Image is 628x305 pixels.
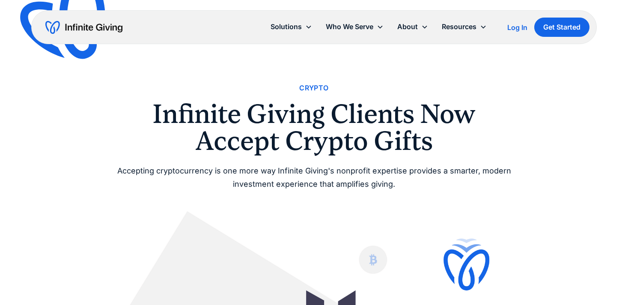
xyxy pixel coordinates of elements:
div: Resources [442,21,476,33]
div: About [390,18,435,36]
div: Log In [507,24,527,31]
a: Crypto [299,82,328,94]
div: Accepting cryptocurrency is one more way Infinite Giving's nonprofit expertise provides a smarter... [109,164,520,191]
div: Solutions [264,18,319,36]
div: Resources [435,18,494,36]
div: Who We Serve [319,18,390,36]
h1: Infinite Giving Clients Now Accept Crypto Gifts [109,101,520,154]
a: home [45,21,122,34]
div: Solutions [271,21,302,33]
a: Log In [507,22,527,33]
div: Who We Serve [326,21,373,33]
a: Get Started [534,18,589,37]
div: About [397,21,418,33]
